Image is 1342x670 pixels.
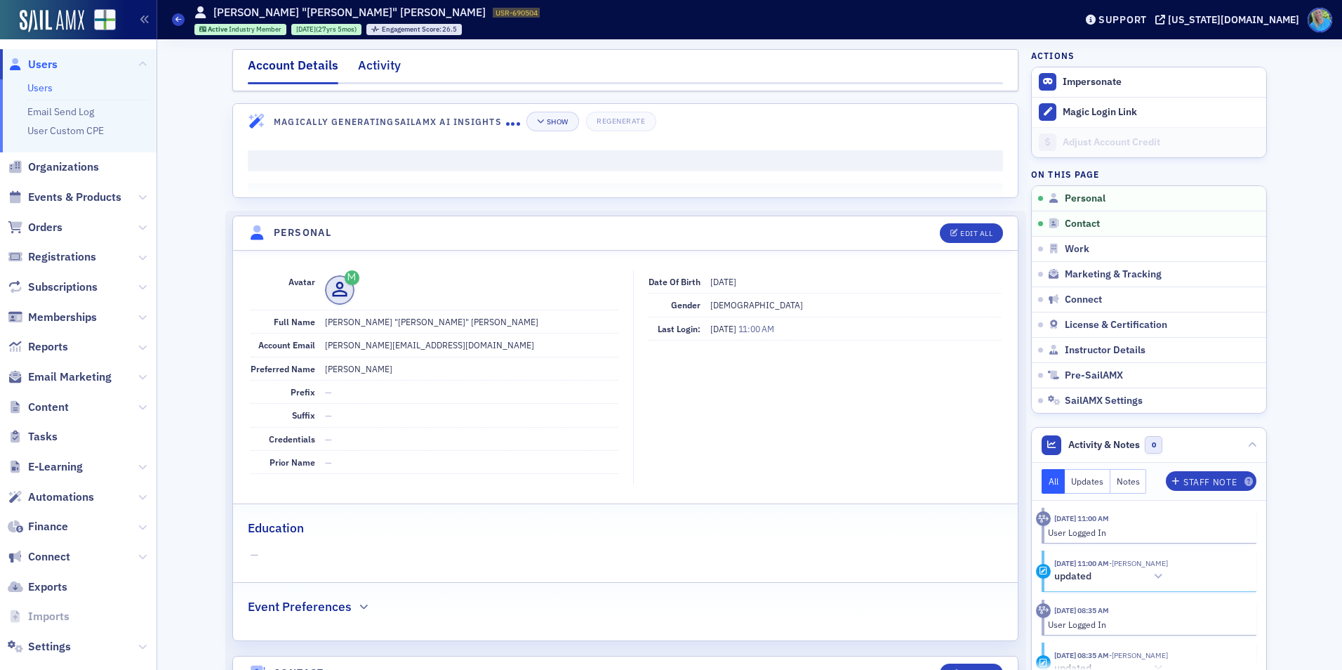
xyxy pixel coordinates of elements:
div: Active: Active: Industry Member [194,24,287,35]
a: Connect [8,549,70,565]
span: Personal [1065,192,1105,205]
a: Email Send Log [27,105,94,118]
span: [DATE] [710,323,738,334]
a: Organizations [8,159,99,175]
span: Organizations [28,159,99,175]
a: Settings [8,639,71,655]
a: Imports [8,609,69,624]
span: Todd Mitchell [1109,650,1168,660]
div: (27yrs 5mos) [296,25,357,34]
span: Prior Name [270,456,315,468]
div: 1998-02-27 00:00:00 [291,24,361,35]
button: Regenerate [586,112,656,131]
span: Preferred Name [251,363,315,374]
span: Registrations [28,249,96,265]
span: SailAMX Settings [1065,395,1143,407]
span: Active [208,25,229,34]
span: Credentials [269,433,315,445]
time: 8/11/2025 08:35 AM [1054,605,1109,615]
div: Account Details [248,56,338,84]
img: SailAMX [94,9,116,31]
span: — [325,456,332,468]
h5: updated [1054,570,1091,583]
span: 0 [1145,436,1162,454]
button: Edit All [940,223,1003,243]
dd: [PERSON_NAME] "[PERSON_NAME]" [PERSON_NAME] [325,310,618,333]
a: Finance [8,519,68,534]
span: Tasks [28,429,58,445]
button: updated [1054,570,1168,584]
h2: Event Preferences [248,598,352,616]
span: Account Email [258,339,315,350]
div: Magic Login Link [1063,106,1259,119]
span: Marketing & Tracking [1065,268,1162,281]
span: Exports [28,579,67,595]
span: 11:00 AM [738,323,774,334]
a: Content [8,400,69,415]
button: [US_STATE][DOMAIN_NAME] [1155,15,1304,25]
a: Memberships [8,310,97,325]
span: Email Marketing [28,369,112,385]
span: Contact [1065,218,1100,230]
span: [DATE] [710,276,736,287]
span: Avatar [288,276,315,287]
a: Users [27,81,53,94]
time: 8/20/2025 11:00 AM [1054,558,1109,568]
h4: Personal [274,225,331,240]
span: — [325,433,332,445]
span: — [325,409,332,421]
span: Last Login: [658,323,700,334]
div: Activity [1036,511,1051,526]
span: — [325,386,332,398]
span: Work [1065,243,1089,256]
button: Updates [1065,469,1110,494]
span: Profile [1308,8,1332,32]
a: Reports [8,339,68,355]
time: 8/11/2025 08:35 AM [1054,650,1109,660]
span: Settings [28,639,71,655]
a: Email Marketing [8,369,112,385]
a: Users [8,57,58,72]
time: 8/20/2025 11:00 AM [1054,513,1109,523]
div: Engagement Score: 26.5 [366,24,462,35]
span: Prefix [291,386,315,398]
button: Notes [1110,469,1147,494]
span: Users [28,57,58,72]
div: [US_STATE][DOMAIN_NAME] [1168,13,1299,26]
div: Staff Note [1183,478,1237,486]
a: Orders [8,220,62,235]
div: Activity [358,56,401,82]
a: Subscriptions [8,280,98,295]
span: License & Certification [1065,319,1167,331]
a: Tasks [8,429,58,445]
span: [DATE] [296,25,316,34]
span: Date of Birth [649,276,700,287]
span: Orders [28,220,62,235]
div: Update [1036,655,1051,670]
a: Events & Products [8,190,121,205]
span: Events & Products [28,190,121,205]
dd: [PERSON_NAME] [325,357,618,380]
span: Memberships [28,310,97,325]
button: Magic Login Link [1032,97,1266,127]
dd: [DEMOGRAPHIC_DATA] [710,294,1001,316]
span: USR-690504 [496,8,538,18]
button: Show [526,112,579,131]
button: Impersonate [1063,76,1122,88]
h4: Magically Generating SailAMX AI Insights [274,115,506,128]
span: Subscriptions [28,280,98,295]
span: Full Name [274,316,315,327]
div: Activity [1036,603,1051,618]
span: Instructor Details [1065,344,1145,357]
span: Todd Mitchell [1109,558,1168,568]
button: All [1042,469,1065,494]
span: Industry Member [229,25,281,34]
span: Automations [28,490,94,505]
a: User Custom CPE [27,124,104,137]
span: Reports [28,339,68,355]
span: Imports [28,609,69,624]
span: — [251,548,1001,563]
img: SailAMX [20,10,84,32]
div: Update [1036,564,1051,579]
span: Suffix [292,409,315,421]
